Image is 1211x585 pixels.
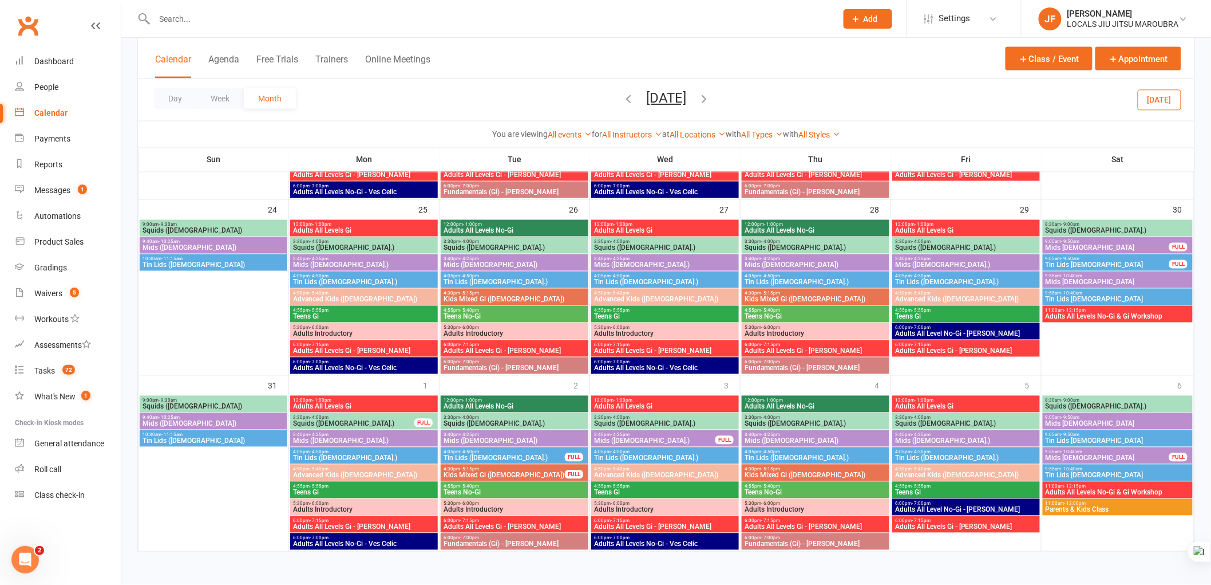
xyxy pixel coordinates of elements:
span: - 1:00pm [312,398,331,403]
div: What's New [34,392,76,401]
div: 3 [724,376,740,395]
span: Tin Lids ([DEMOGRAPHIC_DATA].) [593,279,737,286]
span: - 4:00pm [460,415,479,421]
span: 4:55pm [744,308,887,313]
span: - 7:00pm [310,184,329,189]
strong: with [726,129,741,139]
span: 5 [70,288,79,297]
span: 5:30pm [292,325,436,331]
span: Mids [DEMOGRAPHIC_DATA] [1045,245,1170,252]
span: Squids ([DEMOGRAPHIC_DATA].) [292,245,436,252]
span: - 11:15am [161,257,183,262]
span: Advanced Kids ([DEMOGRAPHIC_DATA]) [895,296,1038,303]
span: Adults Introductory [593,331,737,337]
span: Squids ([DEMOGRAPHIC_DATA].) [895,245,1038,252]
span: Adults All Levels No-Gi - Ves Celic [593,189,737,196]
span: - 1:00pm [915,398,933,403]
a: General attendance kiosk mode [15,431,121,457]
span: Adults All Levels Gi [292,403,436,410]
a: All Locations [670,130,726,139]
span: Squids ([DEMOGRAPHIC_DATA].) [593,245,737,252]
span: Adults All Levels Gi [895,403,1038,410]
span: - 4:00pm [460,240,479,245]
span: 8:30am [1045,222,1190,227]
strong: with [783,129,798,139]
span: Teens Gi [895,313,1038,320]
span: 4:55pm [443,308,586,313]
span: - 4:00pm [310,240,329,245]
span: Kids Mixed Gi ([DEMOGRAPHIC_DATA]) [744,296,887,303]
button: [DATE] [1138,89,1181,110]
span: 10:30am [142,257,285,262]
span: Adults All Levels Gi - [PERSON_NAME] [292,172,436,179]
span: 3:40pm [593,257,737,262]
div: LOCALS JIU JITSU MAROUBRA [1067,19,1179,29]
span: - 7:15pm [912,343,931,348]
span: Adults All Levels No-Gi - Ves Celic [593,365,737,372]
span: 6:00pm [593,360,737,365]
span: 3:30pm [443,240,586,245]
button: Class / Event [1006,47,1093,70]
span: 12:00pm [744,222,887,227]
span: Tin Lids ([DEMOGRAPHIC_DATA]) [142,262,285,269]
a: What's New1 [15,384,121,410]
span: 72 [62,365,75,375]
span: 6:00pm [292,360,436,365]
a: All events [548,130,592,139]
span: - 7:15pm [611,343,630,348]
span: - 7:00pm [761,360,780,365]
span: - 4:25pm [912,257,931,262]
span: Adults All Levels No-Gi [443,403,586,410]
span: Adults All Levels Gi - [PERSON_NAME] [744,348,887,355]
span: - 6:00pm [611,325,630,331]
button: Month [244,88,296,109]
span: Adults All Levels Gi - [PERSON_NAME] [895,348,1038,355]
span: - 4:25pm [460,257,479,262]
span: - 9:50am [1062,257,1080,262]
span: Mids ([DEMOGRAPHIC_DATA]) [443,262,586,269]
span: 4:55pm [292,308,436,313]
span: 4:05pm [744,274,887,279]
span: Advanced Kids ([DEMOGRAPHIC_DATA]) [593,296,737,303]
span: 9:55am [1045,274,1190,279]
span: - 4:25pm [611,257,630,262]
div: 30 [1173,200,1194,219]
span: Adults All Levels Gi [895,227,1038,234]
span: 3:40pm [744,257,887,262]
span: Squids ([DEMOGRAPHIC_DATA].) [443,245,586,252]
span: 12:00pm [292,398,436,403]
span: Kids Mixed Gi ([DEMOGRAPHIC_DATA]) [443,296,586,303]
div: FULL [1169,243,1188,252]
span: Tin Lids ([DEMOGRAPHIC_DATA].) [895,279,1038,286]
span: Adults All Levels No-Gi & Gi Workshop [1045,313,1190,320]
span: Adults All Levels No-Gi [744,227,887,234]
span: 11:00am [1045,308,1190,313]
span: 9:40am [142,415,285,421]
span: Teens No-Gi [443,313,586,320]
button: Trainers [315,54,348,78]
span: 9:55am [1045,291,1190,296]
span: Mids ([DEMOGRAPHIC_DATA].) [292,262,436,269]
div: 5 [1025,376,1041,395]
th: Wed [590,148,741,172]
span: - 12:15pm [1064,308,1086,313]
span: - 1:00pm [463,222,482,227]
span: Mids [DEMOGRAPHIC_DATA] [1045,279,1190,286]
span: - 1:00pm [614,222,632,227]
a: All Styles [798,130,840,139]
span: - 1:00pm [614,398,632,403]
div: 27 [719,200,740,219]
div: Workouts [34,315,69,324]
span: Fundamentals (Gi) - [PERSON_NAME] [744,365,887,372]
span: 12:00pm [895,398,1038,403]
strong: for [592,129,602,139]
span: - 10:40am [1062,291,1083,296]
span: 9:05am [1045,257,1170,262]
div: Class check-in [34,490,85,500]
span: - 5:55pm [611,308,630,313]
button: [DATE] [646,90,686,106]
span: - 1:00pm [764,398,783,403]
span: - 7:15pm [310,343,329,348]
div: 29 [1020,200,1041,219]
span: 4:50pm [593,291,737,296]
